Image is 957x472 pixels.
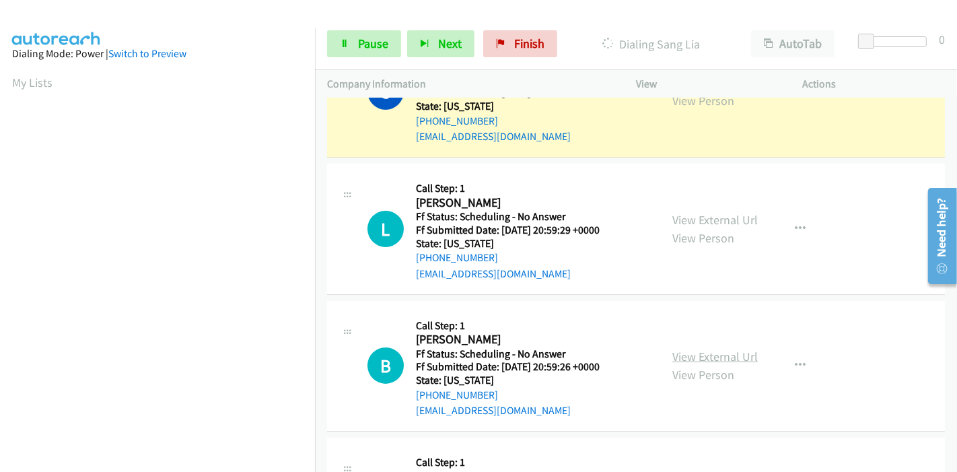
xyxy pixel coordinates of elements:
[803,76,946,92] p: Actions
[416,389,498,401] a: [PHONE_NUMBER]
[865,36,927,47] div: Delay between calls (in seconds)
[416,347,616,361] h5: Ff Status: Scheduling - No Answer
[367,347,404,384] h1: B
[514,36,544,51] span: Finish
[416,332,616,347] h2: [PERSON_NAME]
[407,30,474,57] button: Next
[416,130,571,143] a: [EMAIL_ADDRESS][DOMAIN_NAME]
[416,100,616,113] h5: State: [US_STATE]
[672,230,734,246] a: View Person
[751,30,835,57] button: AutoTab
[672,367,734,382] a: View Person
[416,114,498,127] a: [PHONE_NUMBER]
[416,195,616,211] h2: [PERSON_NAME]
[416,210,616,224] h5: Ff Status: Scheduling - No Answer
[367,211,404,247] h1: L
[416,251,498,264] a: [PHONE_NUMBER]
[672,212,758,228] a: View External Url
[12,75,52,90] a: My Lists
[416,456,616,469] h5: Call Step: 1
[483,30,557,57] a: Finish
[416,360,616,374] h5: Ff Submitted Date: [DATE] 20:59:26 +0000
[416,237,616,250] h5: State: [US_STATE]
[12,46,303,62] div: Dialing Mode: Power |
[438,36,462,51] span: Next
[416,182,616,195] h5: Call Step: 1
[327,30,401,57] a: Pause
[367,347,404,384] div: The call is yet to be attempted
[636,76,779,92] p: View
[672,349,758,364] a: View External Url
[367,211,404,247] div: The call is yet to be attempted
[672,93,734,108] a: View Person
[416,224,616,237] h5: Ff Submitted Date: [DATE] 20:59:29 +0000
[416,374,616,387] h5: State: [US_STATE]
[416,267,571,280] a: [EMAIL_ADDRESS][DOMAIN_NAME]
[358,36,388,51] span: Pause
[919,182,957,290] iframe: Resource Center
[108,47,186,60] a: Switch to Preview
[575,35,727,53] p: Dialing Sang Lia
[327,76,612,92] p: Company Information
[416,319,616,333] h5: Call Step: 1
[939,30,945,48] div: 0
[416,404,571,417] a: [EMAIL_ADDRESS][DOMAIN_NAME]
